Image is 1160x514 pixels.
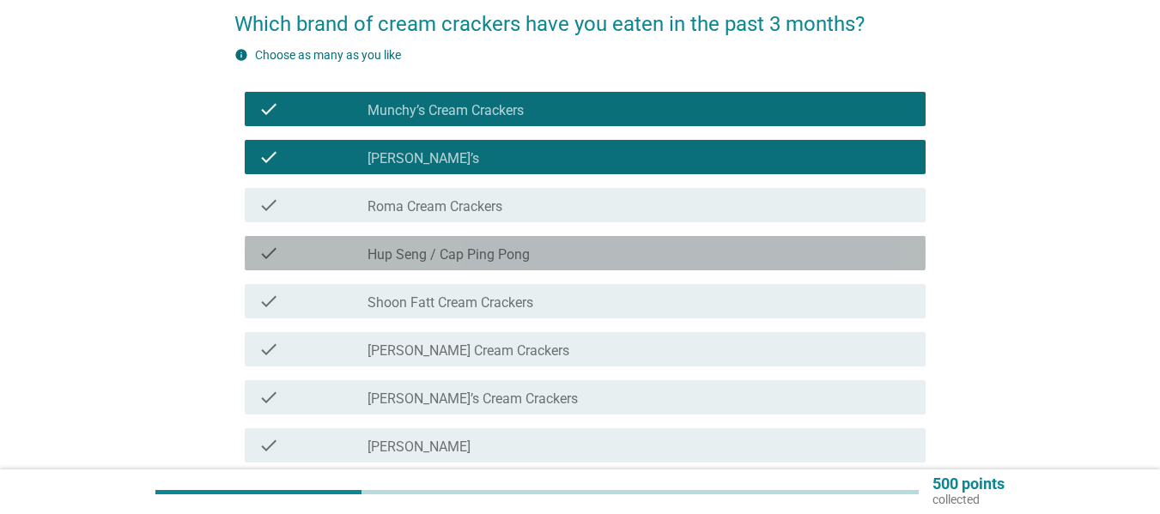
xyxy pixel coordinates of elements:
i: check [258,291,279,311]
label: [PERSON_NAME]’s [367,150,479,167]
label: Shoon Fatt Cream Crackers [367,294,533,311]
p: collected [932,492,1005,507]
label: Choose as many as you like [255,48,401,62]
label: [PERSON_NAME]’s Cream Crackers [367,390,578,408]
p: 500 points [932,476,1005,492]
i: check [258,339,279,360]
label: [PERSON_NAME] [367,438,471,456]
i: check [258,243,279,263]
i: check [258,387,279,408]
label: Hup Seng / Cap Ping Pong [367,246,530,263]
label: Roma Cream Crackers [367,198,502,215]
i: check [258,147,279,167]
label: Munchy’s Cream Crackers [367,102,524,119]
label: [PERSON_NAME] Cream Crackers [367,342,569,360]
i: check [258,99,279,119]
i: check [258,195,279,215]
i: check [258,435,279,456]
i: info [234,48,248,62]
